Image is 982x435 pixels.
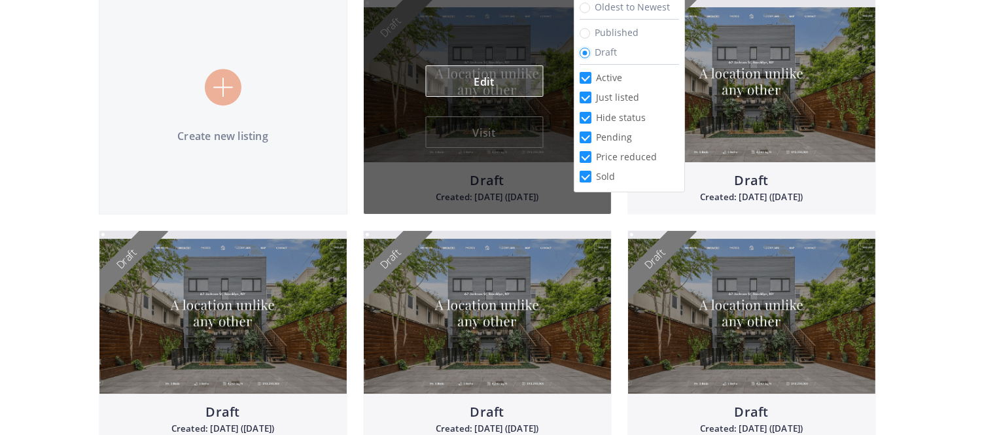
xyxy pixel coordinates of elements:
[591,71,628,84] span: Active
[425,116,543,148] button: Visit
[591,150,663,163] span: Price reduced
[591,111,652,124] span: Hide status
[595,26,639,39] span: Published
[591,131,638,143] span: Pending
[591,91,645,103] span: Just listed
[99,129,347,145] p: Create new listing
[712,234,974,377] iframe: Drift Widget Chat Window
[425,65,543,97] a: Edit
[595,46,618,58] span: Draft
[917,370,966,419] iframe: Drift Widget Chat Controller
[591,170,621,183] span: Sold
[595,1,671,13] span: Oldest to Newest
